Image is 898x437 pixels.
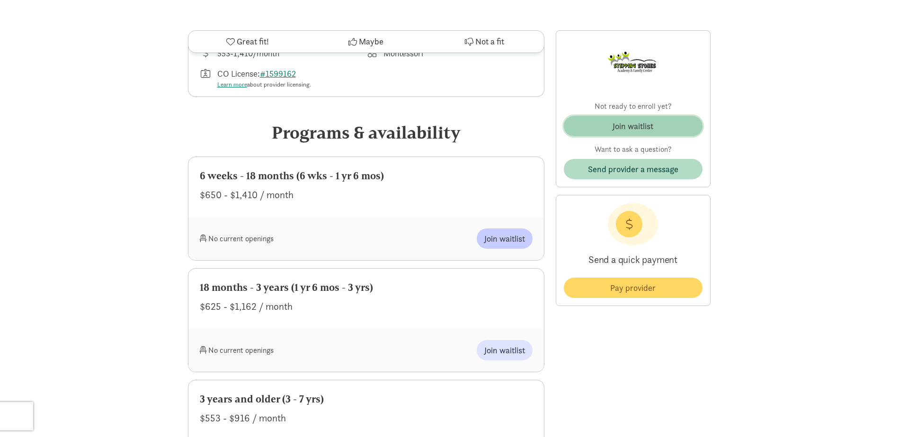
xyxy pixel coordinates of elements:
[425,31,543,52] button: Not a fit
[477,340,533,360] button: Join waitlist
[200,228,366,249] div: No current openings
[564,144,702,155] p: Want to ask a question?
[564,116,702,136] button: Join waitlist
[217,67,311,89] div: CO License:
[383,26,480,39] div: Mon-Fri, 6:30am - 6:00pm
[217,80,247,88] a: Learn more
[200,411,533,426] div: $553 - $916 / month
[260,68,296,79] a: #1599162
[200,392,533,407] div: 3 years and older (3 - 7 yrs)
[359,35,383,48] span: Maybe
[564,159,702,179] button: Send provider a message
[484,232,525,245] span: Join waitlist
[200,47,366,60] div: Average tuition for this program
[200,280,533,295] div: 18 months - 3 years (1 yr 6 mos - 3 yrs)
[484,344,525,357] span: Join waitlist
[200,299,533,314] div: $625 - $1,162 / month
[610,281,656,294] span: Pay provider
[217,26,344,39] div: 6 weeks - [DEMOGRAPHIC_DATA]
[564,101,702,112] p: Not ready to enroll yet?
[588,163,678,175] span: Send provider a message
[200,187,533,202] div: $650 - $1,410 / month
[605,38,661,89] img: Provider logo
[366,26,533,39] div: Class schedule
[188,31,307,52] button: Great fit!
[366,47,533,60] div: This provider's education philosophy
[200,67,366,89] div: License number
[188,120,544,145] div: Programs & availability
[307,31,425,52] button: Maybe
[200,340,366,360] div: No current openings
[217,47,279,60] div: 553-1,410/month
[477,228,533,249] button: Join waitlist
[200,26,366,39] div: Age range for children that this provider cares for
[475,35,504,48] span: Not a fit
[564,245,702,274] p: Send a quick payment
[383,47,423,60] div: Montessori
[200,168,533,184] div: 6 weeks - 18 months (6 wks - 1 yr 6 mos)
[613,120,653,132] div: Join waitlist
[217,80,311,89] div: about provider licensing.
[237,35,269,48] span: Great fit!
